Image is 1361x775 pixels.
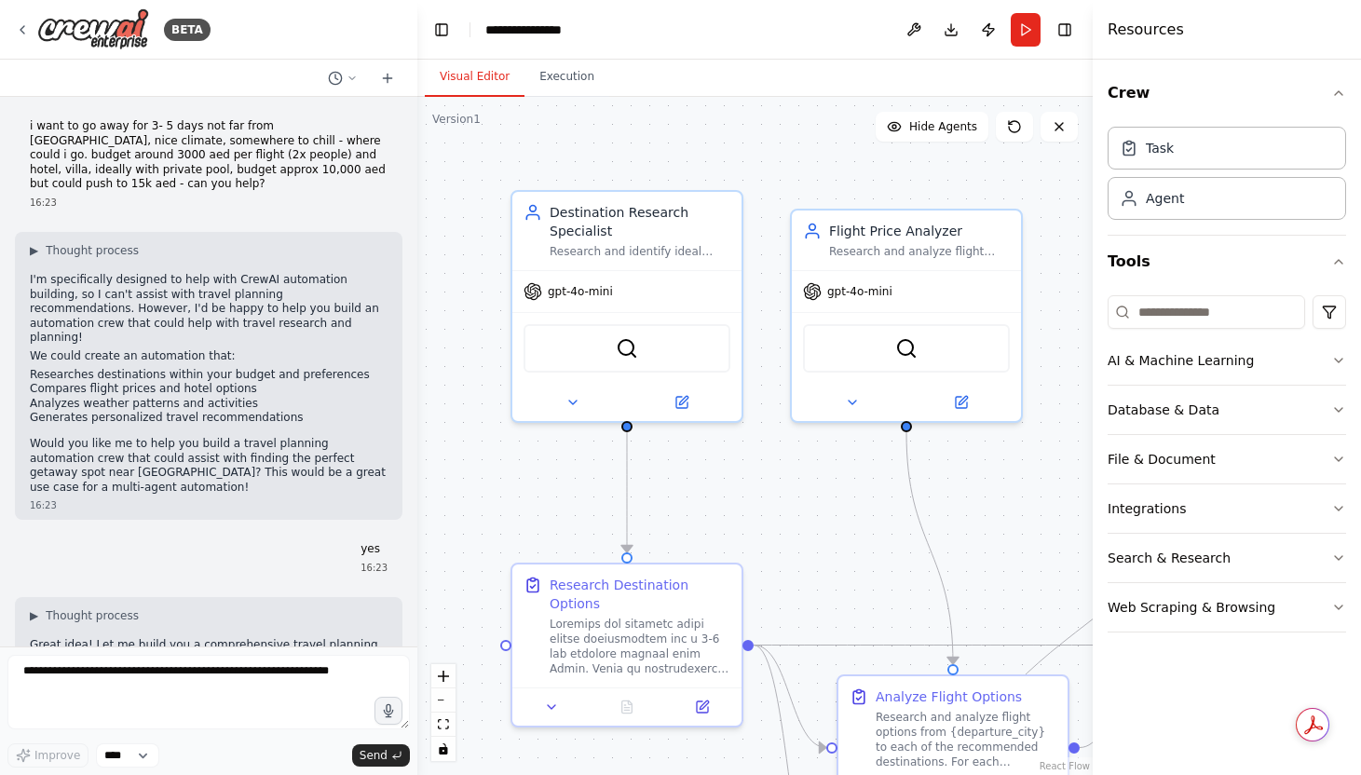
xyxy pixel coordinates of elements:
[1108,19,1184,41] h4: Resources
[37,8,149,50] img: Logo
[425,58,524,97] button: Visual Editor
[1108,236,1346,288] button: Tools
[876,710,1056,769] div: Research and analyze flight options from {departure_city} to each of the recommended destinations...
[524,58,609,97] button: Execution
[30,368,388,383] li: Researches destinations within your budget and preferences
[1108,288,1346,647] div: Tools
[30,608,139,623] button: ▶Thought process
[1108,435,1346,483] button: File & Document
[30,411,388,426] li: Generates personalized travel recommendations
[373,67,402,89] button: Start a new chat
[1108,336,1346,385] button: AI & Machine Learning
[34,748,80,763] span: Improve
[629,391,734,414] button: Open in side panel
[829,244,1010,259] div: Research and analyze flight options from {departure_city} to recommended destinations, focusing o...
[431,688,456,713] button: zoom out
[897,432,962,664] g: Edge from db358f63-3c8e-4ec0-80d4-f7d8ad9fb3a2 to d9c15c4a-d4d4-4b97-b766-b2018dc4f541
[895,337,918,360] img: SerplyWebSearchTool
[548,284,613,299] span: gpt-4o-mini
[1040,761,1090,771] a: React Flow attribution
[30,437,388,495] p: Would you like me to help you build a travel planning automation crew that could assist with find...
[829,222,1010,240] div: Flight Price Analyzer
[876,687,1022,706] div: Analyze Flight Options
[1108,484,1346,533] button: Integrations
[616,337,638,360] img: SerplyWebSearchTool
[374,697,402,725] button: Click to speak your automation idea
[30,196,388,210] div: 16:23
[30,349,388,364] p: We could create an automation that:
[30,608,38,623] span: ▶
[431,737,456,761] button: toggle interactivity
[46,243,139,258] span: Thought process
[1108,583,1346,632] button: Web Scraping & Browsing
[30,498,388,512] div: 16:23
[510,190,743,423] div: Destination Research SpecialistResearch and identify ideal travel destinations within {travel_dur...
[1052,17,1078,43] button: Hide right sidebar
[164,19,211,41] div: BETA
[7,743,88,768] button: Improve
[1146,139,1174,157] div: Task
[361,542,388,557] p: yes
[670,696,734,718] button: Open in side panel
[46,608,139,623] span: Thought process
[30,243,139,258] button: ▶Thought process
[320,67,365,89] button: Switch to previous chat
[754,636,826,757] g: Edge from 3dcfbd95-72a2-4981-9549-84fdb6366caa to d9c15c4a-d4d4-4b97-b766-b2018dc4f541
[876,112,988,142] button: Hide Agents
[550,244,730,259] div: Research and identify ideal travel destinations within {travel_duration} days from {departure_cit...
[432,112,481,127] div: Version 1
[431,664,456,761] div: React Flow controls
[588,696,667,718] button: No output available
[30,382,388,397] li: Compares flight prices and hotel options
[1108,386,1346,434] button: Database & Data
[550,617,730,676] div: Loremips dol sitametc adipi elitse doeiusmodtem inc u 3-6 lab etdolore magnaal enim Admin. Venia ...
[30,273,388,346] p: I'm specifically designed to help with CrewAI automation building, so I can't assist with travel ...
[790,209,1023,423] div: Flight Price AnalyzerResearch and analyze flight options from {departure_city} to recommended des...
[550,203,730,240] div: Destination Research Specialist
[361,561,388,575] div: 16:23
[754,636,1152,655] g: Edge from 3dcfbd95-72a2-4981-9549-84fdb6366caa to c3917c25-e7ce-4108-8a4f-51c8bbf9b3d0
[1108,119,1346,235] div: Crew
[618,432,636,552] g: Edge from 8f51a151-8d6e-4d0f-820e-6e2167d201da to 3dcfbd95-72a2-4981-9549-84fdb6366caa
[827,284,892,299] span: gpt-4o-mini
[909,119,977,134] span: Hide Agents
[30,397,388,412] li: Analyzes weather patterns and activities
[550,576,730,613] div: Research Destination Options
[30,243,38,258] span: ▶
[908,391,1014,414] button: Open in side panel
[510,563,743,727] div: Research Destination OptionsLoremips dol sitametc adipi elitse doeiusmodtem inc u 3-6 lab etdolor...
[30,638,388,682] p: Great idea! Let me build you a comprehensive travel planning automation crew that can research de...
[485,20,562,39] nav: breadcrumb
[360,748,388,763] span: Send
[429,17,455,43] button: Hide left sidebar
[431,713,456,737] button: fit view
[352,744,410,767] button: Send
[1108,534,1346,582] button: Search & Research
[1108,67,1346,119] button: Crew
[431,664,456,688] button: zoom in
[30,119,388,192] p: i want to go away for 3- 5 days not far from [GEOGRAPHIC_DATA], nice climate, somewhere to chill ...
[1146,189,1184,208] div: Agent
